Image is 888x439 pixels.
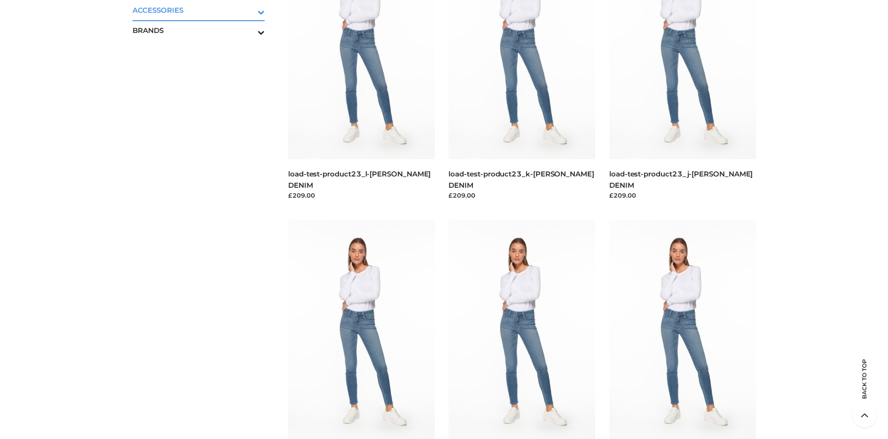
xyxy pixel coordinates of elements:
a: load-test-product23_j-[PERSON_NAME] DENIM [609,169,753,189]
span: Back to top [853,375,876,399]
div: £209.00 [609,191,756,200]
span: BRANDS [133,25,265,36]
span: ACCESSORIES [133,5,265,16]
a: BRANDSToggle Submenu [133,20,265,40]
button: Toggle Submenu [232,20,265,40]
div: £209.00 [448,191,595,200]
div: £209.00 [288,191,435,200]
a: load-test-product23_l-[PERSON_NAME] DENIM [288,169,431,189]
a: load-test-product23_k-[PERSON_NAME] DENIM [448,169,594,189]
